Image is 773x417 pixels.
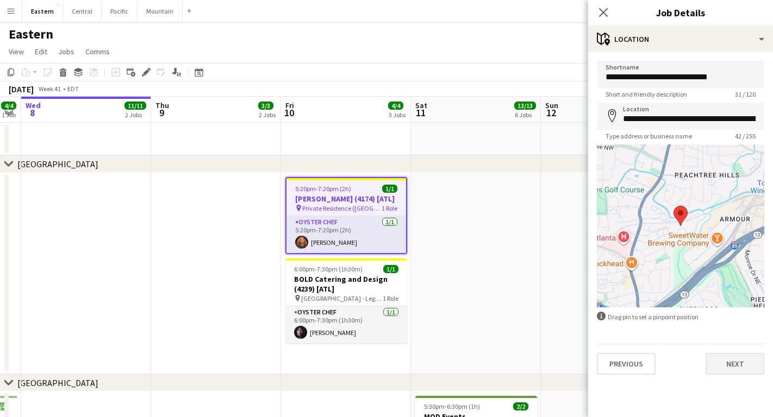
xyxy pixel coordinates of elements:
span: Short and friendly description [597,90,696,98]
div: [DATE] [9,84,34,94]
div: 2 Jobs [125,111,146,119]
app-card-role: Oyster Chef1/15:20pm-7:20pm (2h)[PERSON_NAME] [286,216,406,253]
h3: [PERSON_NAME] (4174) [ATL] [286,194,406,204]
span: 9 [154,106,169,119]
span: 1 Role [382,204,397,212]
span: 5:30pm-6:30pm (1h) [424,402,480,410]
div: 3 Jobs [389,111,406,119]
span: Comms [85,47,110,56]
div: Location [588,26,773,52]
button: Eastern [22,1,63,22]
span: Sat [415,100,427,110]
span: View [9,47,24,56]
span: Private Residence ([GEOGRAPHIC_DATA], [GEOGRAPHIC_DATA]) [302,204,382,212]
span: Fri [285,100,294,110]
app-job-card: 5:20pm-7:20pm (2h)1/1[PERSON_NAME] (4174) [ATL] Private Residence ([GEOGRAPHIC_DATA], [GEOGRAPHIC... [285,177,407,254]
h3: BOLD Catering and Design (4239) [ATL] [285,274,407,294]
span: Edit [35,47,47,56]
span: 1/1 [383,265,398,273]
span: Sun [545,100,558,110]
h1: Eastern [9,26,53,42]
button: Pacific [102,1,138,22]
span: 11/11 [124,102,146,110]
button: Central [63,1,102,22]
span: 31 / 120 [726,90,764,98]
a: Jobs [54,45,79,59]
span: 4/4 [388,102,403,110]
span: Week 41 [36,85,63,93]
span: Jobs [58,47,74,56]
span: 8 [24,106,41,119]
span: [GEOGRAPHIC_DATA] - Legacy Lookout ([GEOGRAPHIC_DATA], [GEOGRAPHIC_DATA]) [301,294,383,302]
span: Type address or business name [597,132,701,140]
span: 6:00pm-7:30pm (1h30m) [294,265,363,273]
div: 6 Jobs [515,111,535,119]
span: 4/4 [1,102,16,110]
app-card-role: Oyster Chef1/16:00pm-7:30pm (1h30m)[PERSON_NAME] [285,306,407,343]
div: Drag pin to set a pinpoint position [597,312,764,322]
span: 11 [414,106,427,119]
div: [GEOGRAPHIC_DATA] [17,159,98,169]
button: Mountain [138,1,183,22]
span: 42 / 255 [726,132,764,140]
button: Next [706,353,764,375]
span: 13/13 [514,102,536,110]
span: 12 [544,106,558,119]
a: Comms [81,45,114,59]
span: 3/3 [258,102,273,110]
span: 2/2 [513,402,528,410]
span: 1/1 [382,185,397,193]
div: EDT [67,85,79,93]
h3: Job Details [588,5,773,20]
span: 10 [284,106,294,119]
app-job-card: 6:00pm-7:30pm (1h30m)1/1BOLD Catering and Design (4239) [ATL] [GEOGRAPHIC_DATA] - Legacy Lookout ... [285,258,407,343]
span: 1 Role [383,294,398,302]
span: Wed [26,100,41,110]
span: 5:20pm-7:20pm (2h) [295,185,351,193]
span: Thu [155,100,169,110]
div: [GEOGRAPHIC_DATA] [17,377,98,388]
button: Previous [597,353,656,375]
a: Edit [30,45,52,59]
div: 1 Job [2,111,16,119]
a: View [4,45,28,59]
div: 2 Jobs [259,111,276,119]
